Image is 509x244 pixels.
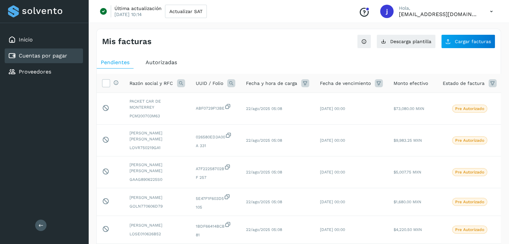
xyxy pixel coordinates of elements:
[196,174,235,180] span: F 257
[246,138,282,143] span: 22/ago/2025 05:08
[246,227,282,232] span: 22/ago/2025 05:08
[130,176,185,182] span: GAAG8906225S0
[320,170,345,174] span: [DATE] 00:00
[5,32,83,47] div: Inicio
[165,5,207,18] button: Actualizar SAT
[394,170,421,174] span: $5,007.75 MXN
[130,113,185,119] span: PCM200703M63
[196,204,235,210] span: 105
[130,231,185,237] span: LOSE010626B52
[376,34,436,48] button: Descarga plantilla
[246,80,297,87] span: Fecha y hora de carga
[455,138,484,143] p: Pre Autorizado
[114,5,162,11] p: Última actualización
[246,200,282,204] span: 22/ago/2025 05:08
[114,11,142,17] p: [DATE] 10:14
[196,194,235,202] span: 5E47F1F603D5
[390,39,431,44] span: Descarga plantilla
[455,39,491,44] span: Cargar facturas
[196,221,235,229] span: 1BDF66414BCB
[394,106,424,111] span: $73,080.00 MXN
[130,130,185,142] span: [PERSON_NAME] [PERSON_NAME]
[399,11,479,17] p: jrodriguez@kalapata.co
[169,9,202,14] span: Actualizar SAT
[320,200,345,204] span: [DATE] 00:00
[130,80,173,87] span: Razón social y RFC
[19,52,67,59] a: Cuentas por pagar
[196,164,235,172] span: A7F22258702B
[394,138,422,143] span: $9,983.25 MXN
[246,170,282,174] span: 22/ago/2025 05:08
[443,80,485,87] span: Estado de factura
[196,232,235,238] span: 81
[196,132,235,140] span: 026580ED3A00
[196,103,235,111] span: ABF0729F13BE
[130,98,185,110] span: PACKET CAR DE MONTERREY
[130,145,185,151] span: LOVR750219GA1
[320,106,345,111] span: [DATE] 00:00
[394,227,422,232] span: $4,220.50 MXN
[455,170,484,174] p: Pre Autorizado
[130,195,185,201] span: [PERSON_NAME]
[146,59,177,66] span: Autorizadas
[246,106,282,111] span: 22/ago/2025 05:08
[130,222,185,228] span: [PERSON_NAME]
[101,59,130,66] span: Pendientes
[19,36,33,43] a: Inicio
[5,65,83,79] div: Proveedores
[320,227,345,232] span: [DATE] 00:00
[19,69,51,75] a: Proveedores
[196,143,235,149] span: A 331
[455,227,484,232] p: Pre Autorizado
[394,200,421,204] span: $1,680.00 MXN
[455,200,484,204] p: Pre Autorizado
[102,37,152,46] h4: Mis facturas
[394,80,428,87] span: Monto efectivo
[455,106,484,111] p: Pre Autorizado
[5,48,83,63] div: Cuentas por pagar
[399,5,479,11] p: Hola,
[130,203,185,209] span: GOLN770606D79
[320,80,371,87] span: Fecha de vencimiento
[320,138,345,143] span: [DATE] 00:00
[441,34,495,48] button: Cargar facturas
[130,162,185,174] span: [PERSON_NAME] [PERSON_NAME]
[196,80,223,87] span: UUID / Folio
